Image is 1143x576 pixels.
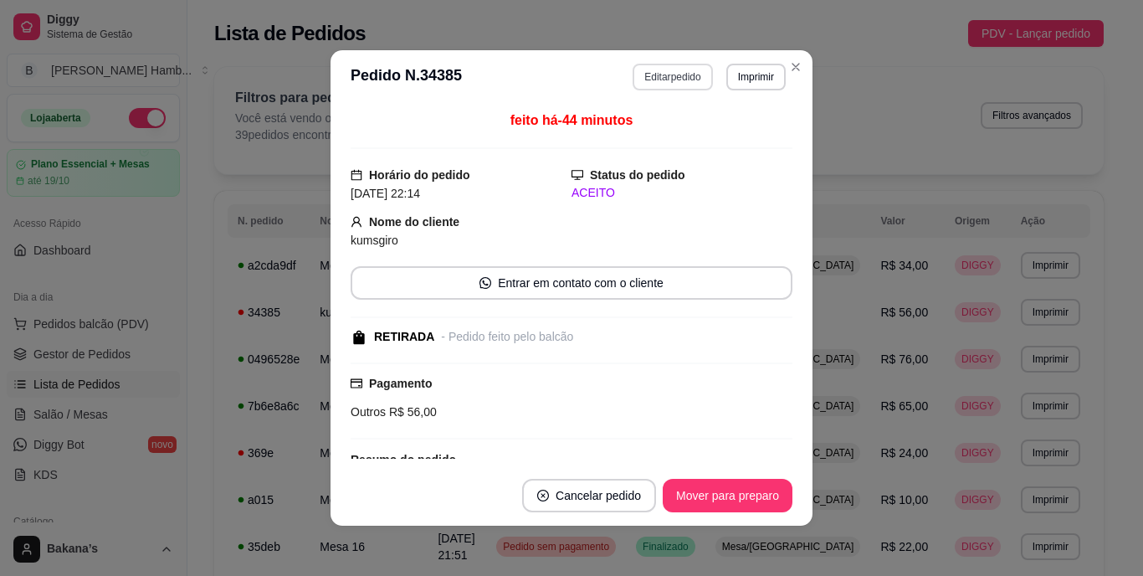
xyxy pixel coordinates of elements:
button: Mover para preparo [663,479,792,512]
div: RETIRADA [374,328,434,346]
span: user [351,216,362,228]
button: Editarpedido [633,64,712,90]
span: calendar [351,169,362,181]
span: credit-card [351,378,362,389]
strong: Pagamento [369,377,432,390]
span: R$ 56,00 [386,405,437,419]
span: kumsgiro [351,234,398,247]
button: Imprimir [726,64,786,90]
button: close-circleCancelar pedido [522,479,656,512]
span: feito há -44 minutos [510,113,633,127]
button: Close [782,54,809,80]
span: Outros [351,405,386,419]
div: - Pedido feito pelo balcão [441,328,573,346]
span: [DATE] 22:14 [351,187,420,200]
span: whats-app [479,277,491,289]
button: whats-appEntrar em contato com o cliente [351,266,792,300]
span: close-circle [537,490,549,501]
div: ACEITO [571,184,792,202]
span: desktop [571,169,583,181]
strong: Nome do cliente [369,215,459,229]
strong: Horário do pedido [369,168,470,182]
strong: Resumo do pedido [351,453,456,466]
strong: Status do pedido [590,168,685,182]
h3: Pedido N. 34385 [351,64,462,90]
